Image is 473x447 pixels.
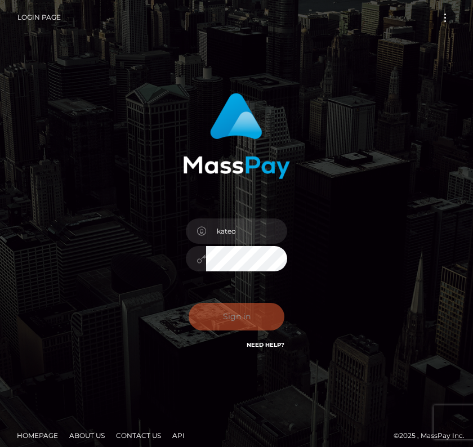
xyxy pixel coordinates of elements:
input: Username... [206,218,287,244]
div: © 2025 , MassPay Inc. [8,430,465,442]
img: MassPay Login [183,93,290,179]
a: About Us [65,427,109,444]
a: Homepage [12,427,63,444]
a: Contact Us [111,427,166,444]
a: Login Page [17,6,61,29]
a: Need Help? [247,341,284,348]
a: API [168,427,189,444]
button: Toggle navigation [435,10,456,25]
